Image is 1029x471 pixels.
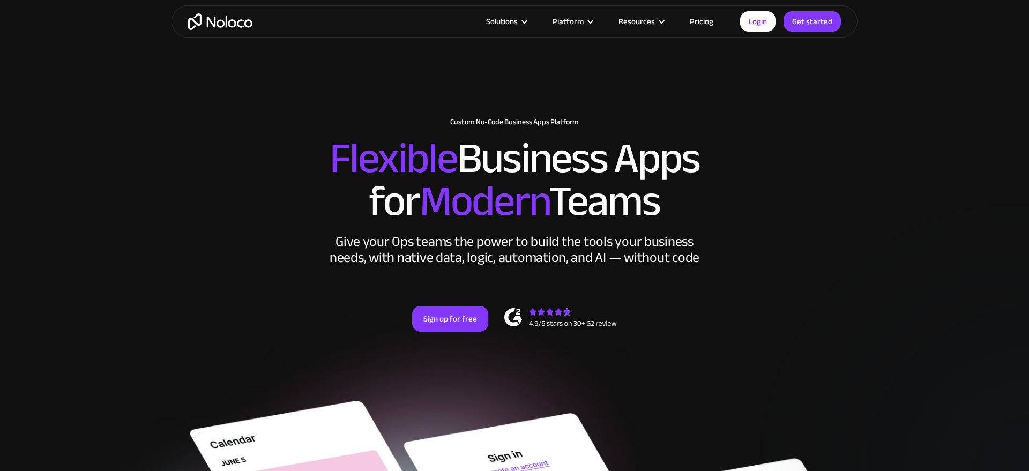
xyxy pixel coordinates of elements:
div: Solutions [473,14,539,28]
a: home [188,13,252,30]
span: Flexible [330,118,457,198]
div: Give your Ops teams the power to build the tools your business needs, with native data, logic, au... [327,234,702,266]
div: Solutions [486,14,518,28]
div: Resources [618,14,655,28]
h1: Custom No-Code Business Apps Platform [182,118,847,126]
h2: Business Apps for Teams [182,137,847,223]
a: Pricing [676,14,727,28]
a: Sign up for free [412,306,488,332]
a: Login [740,11,776,32]
div: Platform [539,14,605,28]
div: Platform [553,14,584,28]
div: Resources [605,14,676,28]
span: Modern [420,161,549,241]
a: Get started [784,11,841,32]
